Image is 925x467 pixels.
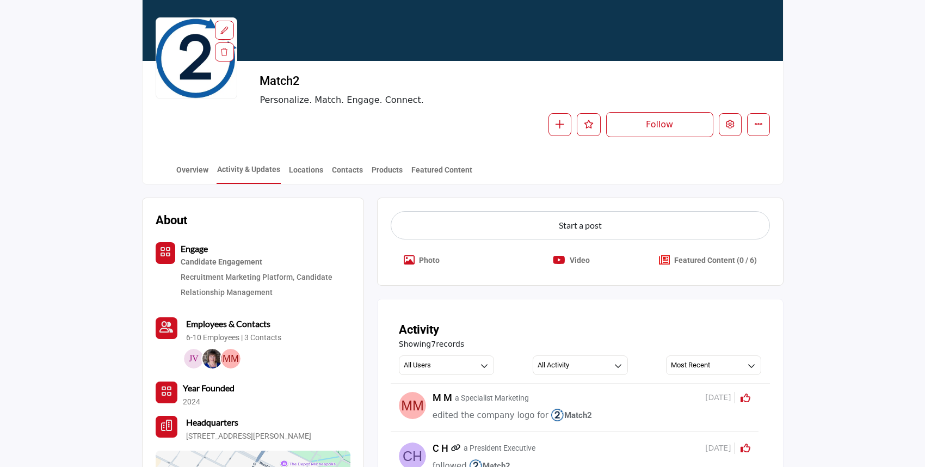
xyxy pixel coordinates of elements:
[433,443,448,454] h5: C H
[719,113,742,136] button: Edit company
[156,416,177,438] button: Headquarter icon
[181,273,294,281] a: Recruitment Marketing Platform,
[156,317,177,339] button: Contact-Employee Icon
[156,211,187,229] h2: About
[186,318,270,329] b: Employees & Contacts
[433,392,452,404] h5: M M
[217,164,281,184] a: Activity & Updates
[181,273,332,297] a: Candidate Relationship Management
[411,164,473,183] a: Featured Content
[215,21,234,40] div: Aspect Ratio:1:1,Size:400x400px
[186,431,311,442] p: [STREET_ADDRESS][PERSON_NAME]
[646,248,770,272] button: Create Popup
[551,410,592,420] span: Match2
[391,211,770,239] button: Start a post
[183,397,200,408] p: 2024
[156,242,175,264] button: Category Icon
[666,355,761,375] button: Most Recent
[156,382,177,403] button: No of member icon
[331,164,363,183] a: Contacts
[399,321,439,339] h2: Activity
[399,392,426,419] img: avtar-image
[186,333,281,343] a: 6-10 Employees | 3 Contacts
[391,248,453,272] button: Crop Image
[533,355,628,375] button: All Activity
[371,164,403,183] a: Products
[705,443,735,454] span: [DATE]
[671,360,710,370] h3: Most Recent
[288,164,324,183] a: Locations
[674,255,757,266] p: Upgrade plan to get more premium post.
[181,255,350,269] div: Strategies and tools for maintaining active and engaging interactions with potential candidates.
[455,392,529,404] p: a Specialist Marketing
[705,392,735,403] span: [DATE]
[181,243,208,254] b: Engage
[202,349,222,368] img: Elaine O.
[186,416,238,429] b: Headquarters
[184,349,203,368] img: Jen V.
[399,355,494,375] button: All Users
[260,94,608,107] span: Personalize. Match. Engage. Connect.
[399,339,464,350] span: Showing records
[606,112,713,137] button: Follow
[183,382,235,395] b: Year Founded
[156,317,177,339] a: Link of redirect to contact page
[551,408,564,422] img: image
[538,360,569,370] h3: All Activity
[741,443,750,453] i: Click to Rate this activity
[451,443,461,454] a: Link of redirect to contact page
[431,340,436,348] span: 7
[181,255,350,269] a: Candidate Engagement
[747,113,770,136] button: More details
[433,410,548,420] span: edited the company logo for
[221,349,240,368] img: Matias M.
[577,113,601,136] button: Like
[181,245,208,254] a: Engage
[260,74,559,88] h2: Match2
[404,360,431,370] h3: All Users
[741,393,750,403] i: Click to Rate this activity
[540,248,603,272] button: Upload File Video
[464,443,535,454] p: a President Executive
[570,255,590,266] p: Video
[186,317,270,330] a: Employees & Contacts
[551,409,592,423] a: imageMatch2
[176,164,209,183] a: Overview
[419,255,440,266] p: Photo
